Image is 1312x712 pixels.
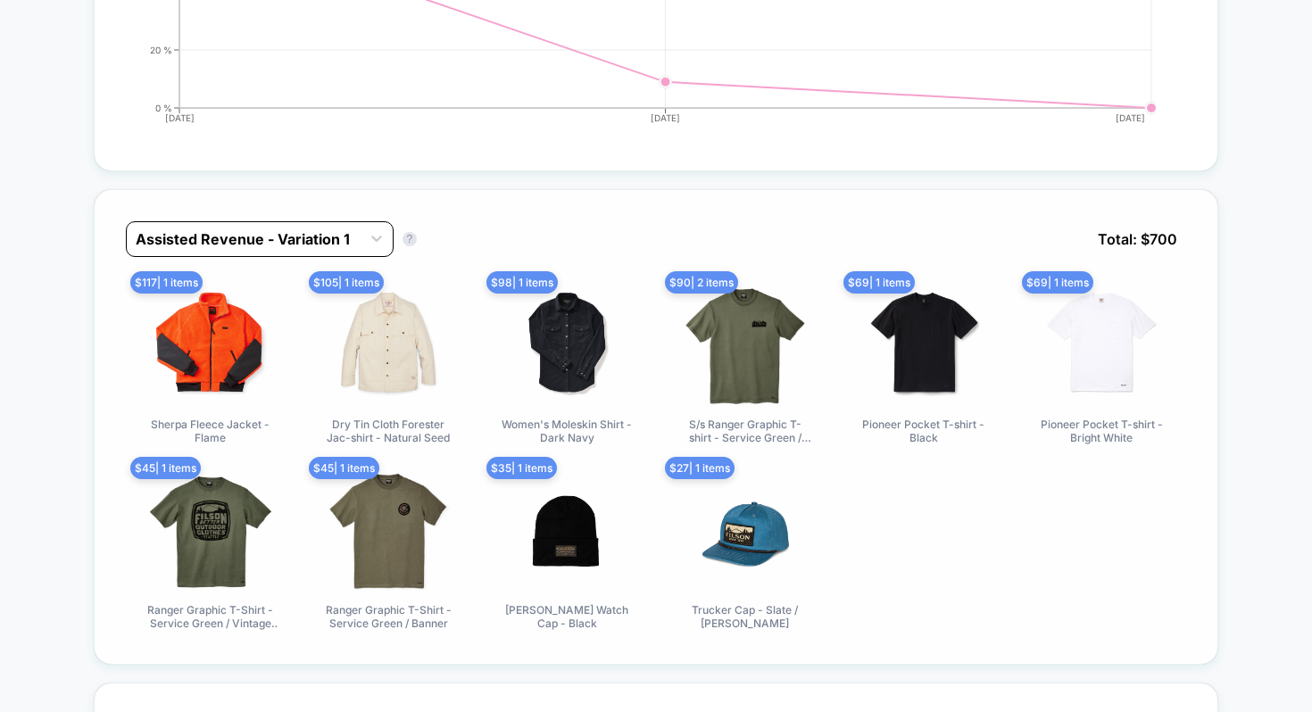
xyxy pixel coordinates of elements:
[678,418,812,447] span: S/s Ranger Graphic T-shirt - Service Green / Scenic
[150,44,172,54] tspan: 20 %
[843,271,915,294] span: $ 69 | 1 items
[326,469,451,594] img: Ranger Graphic T-Shirt - Service Green / Banner
[403,232,417,246] button: ?
[144,603,278,633] span: Ranger Graphic T-Shirt - Service Green / Vintage Seal
[861,284,986,409] img: Pioneer Pocket T-shirt - Black
[130,457,201,479] span: $ 45 | 1 items
[1034,418,1168,447] span: Pioneer Pocket T-shirt - Bright White
[504,284,629,409] img: Women's Moleskin Shirt - Dark Navy
[665,457,735,479] span: $ 27 | 1 items
[1089,221,1186,257] span: Total: $ 700
[683,284,808,409] img: S/s Ranger Graphic T-shirt - Service Green / Scenic
[309,271,384,294] span: $ 105 | 1 items
[500,418,634,447] span: Women's Moleskin Shirt - Dark Navy
[500,603,634,633] span: [PERSON_NAME] Watch Cap - Black
[164,112,194,123] tspan: [DATE]
[155,102,172,112] tspan: 0 %
[1116,112,1145,123] tspan: [DATE]
[678,603,812,633] span: Trucker Cap - Slate / [PERSON_NAME]
[148,469,273,594] img: Ranger Graphic T-Shirt - Service Green / Vintage Seal
[148,284,273,409] img: Sherpa Fleece Jacket - Flame
[486,457,557,479] span: $ 35 | 1 items
[665,271,738,294] span: $ 90 | 2 items
[144,418,278,447] span: Sherpa Fleece Jacket - Flame
[1039,284,1164,409] img: Pioneer Pocket T-shirt - Bright White
[321,418,455,447] span: Dry Tin Cloth Forester Jac-shirt - Natural Seed
[309,457,379,479] span: $ 45 | 1 items
[486,271,558,294] span: $ 98 | 1 items
[321,603,455,633] span: Ranger Graphic T-Shirt - Service Green / Banner
[857,418,991,447] span: Pioneer Pocket T-shirt - Black
[504,469,629,594] img: Ballard Watch Cap - Black
[1022,271,1093,294] span: $ 69 | 1 items
[651,112,680,123] tspan: [DATE]
[130,271,203,294] span: $ 117 | 1 items
[683,469,808,594] img: Trucker Cap - Slate / Filson
[326,284,451,409] img: Dry Tin Cloth Forester Jac-shirt - Natural Seed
